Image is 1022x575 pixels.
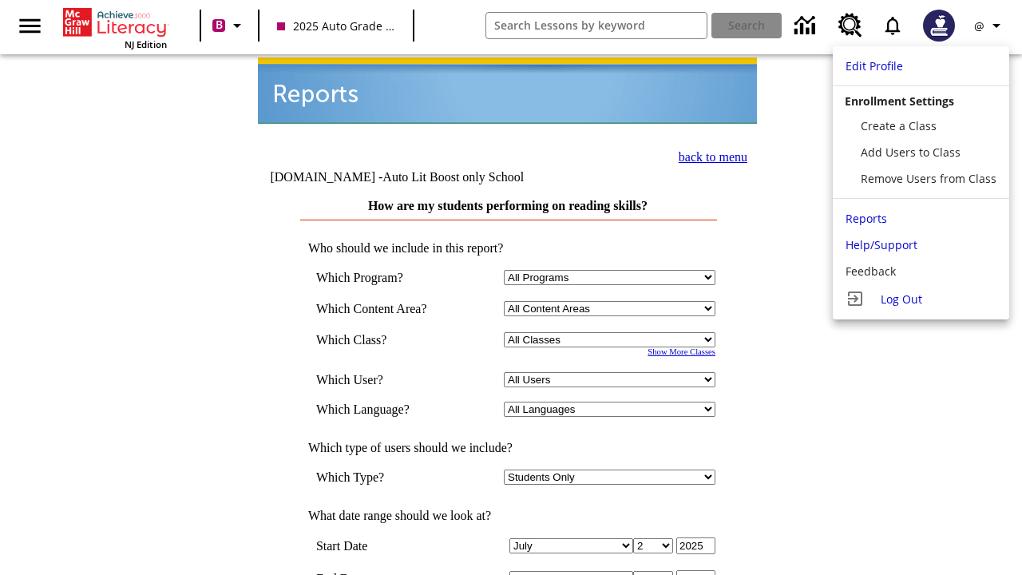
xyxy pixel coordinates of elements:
span: Remove Users from Class [861,171,996,186]
span: Reports [846,211,887,226]
span: Edit Profile [846,58,903,73]
span: Feedback [846,264,896,279]
span: Log Out [881,291,922,307]
span: Create a Class [861,118,937,133]
span: Add Users to Class [861,145,961,160]
span: Enrollment Settings [845,93,954,109]
span: Help/Support [846,237,917,252]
